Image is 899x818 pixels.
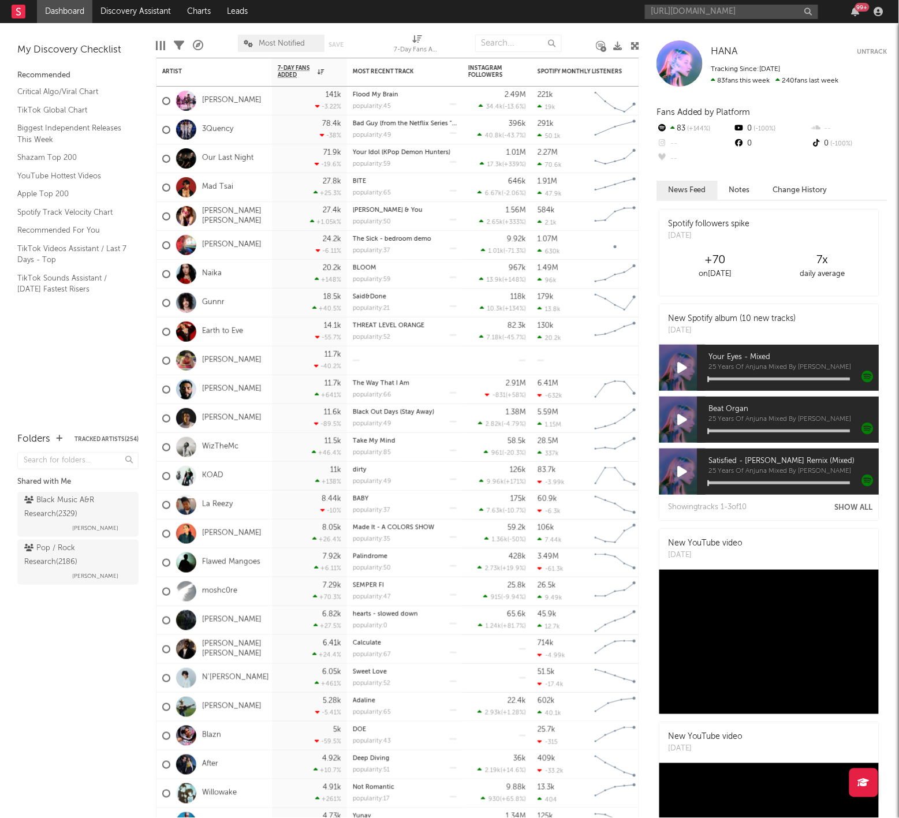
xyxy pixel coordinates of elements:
[162,68,249,75] div: Artist
[487,479,504,485] span: 9.96k
[590,115,641,144] svg: Chart title
[484,536,526,543] div: ( )
[538,553,559,561] div: 3.49M
[315,334,341,341] div: -55.7 %
[509,537,524,543] span: -50 %
[17,122,127,145] a: Biggest Independent Releases This Week
[353,392,391,398] div: popularity: 66
[353,698,375,704] a: Adaline
[504,450,524,457] span: -20.3 %
[711,47,738,57] span: HANA
[508,438,526,445] div: 58.5k
[538,380,558,387] div: 6.41M
[645,5,818,19] input: Search for artists
[538,178,557,185] div: 1.91M
[538,236,558,243] div: 1.07M
[17,453,139,469] input: Search for folders...
[487,219,503,226] span: 2.65k
[718,181,762,200] button: Notes
[323,553,341,561] div: 7.92k
[278,65,315,79] span: 7-Day Fans Added
[320,132,341,139] div: -38 %
[353,219,391,225] div: popularity: 50
[485,133,502,139] span: 40.8k
[708,454,879,468] span: Satisfied - [PERSON_NAME] Remix (Mixed)
[708,350,879,364] span: Your Eyes - Mixed
[353,323,457,329] div: THREAT LEVEL ORANGE
[708,468,879,475] span: 25 Years Of Anjuna Mixed By [PERSON_NAME]
[353,178,366,185] a: BITE
[491,450,502,457] span: 961
[353,178,457,185] div: BITE
[505,248,524,255] span: -71.3 %
[202,789,237,798] a: Willowake
[202,96,262,106] a: [PERSON_NAME]
[668,325,796,337] div: [DATE]
[590,491,641,520] svg: Chart title
[509,264,526,272] div: 967k
[590,548,641,577] svg: Chart title
[202,640,266,659] a: [PERSON_NAME] [PERSON_NAME]
[353,92,398,98] a: Flood My Brain
[17,85,127,98] a: Critical Algo/Viral Chart
[685,126,711,132] span: +144 %
[538,91,553,99] div: 221k
[315,478,341,485] div: +138 %
[656,121,733,136] div: 83
[829,141,853,147] span: -100 %
[353,554,387,560] a: Palindrome
[538,421,561,428] div: 1.15M
[506,149,526,156] div: 1.01M
[538,536,562,544] div: 7.44k
[353,421,391,427] div: popularity: 49
[17,432,50,446] div: Folders
[17,104,127,117] a: TikTok Global Chart
[353,496,457,502] div: BABY
[538,161,562,169] div: 70.6k
[353,525,457,531] div: Made It - A COLORS SHOW
[508,322,526,330] div: 82.3k
[72,521,118,535] span: [PERSON_NAME]
[353,305,390,312] div: popularity: 21
[504,133,524,139] span: -43.7 %
[505,508,524,514] span: -10.7 %
[353,467,457,473] div: dirty
[505,219,524,226] span: +333 %
[857,46,887,58] button: Untrack
[353,479,391,485] div: popularity: 49
[353,438,457,445] div: Take My Mind
[323,236,341,243] div: 24.2k
[353,565,391,572] div: popularity: 50
[590,173,641,202] svg: Chart title
[202,731,221,741] a: Blazn
[478,420,526,428] div: ( )
[353,265,376,271] a: BLOOM
[504,335,524,341] span: -45.7 %
[538,479,565,486] div: -3.99k
[353,409,457,416] div: Black Out Days (Stay Away)
[202,760,218,770] a: After
[202,558,260,567] a: Flawed Mangoes
[17,170,127,182] a: YouTube Hottest Videos
[506,479,524,485] span: +171 %
[17,272,127,296] a: TikTok Sounds Assistant / [DATE] Fastest Risers
[475,35,562,52] input: Search...
[156,29,165,62] div: Edit Columns
[17,206,127,219] a: Spotify Track Velocity Chart
[202,327,243,337] a: Earth to Eve
[353,450,391,456] div: popularity: 85
[202,702,262,712] a: [PERSON_NAME]
[353,265,457,271] div: BLOOM
[656,151,733,166] div: --
[811,121,887,136] div: --
[324,351,341,358] div: 11.7k
[510,293,526,301] div: 118k
[312,305,341,312] div: +40.5 %
[353,132,391,139] div: popularity: 49
[487,277,502,283] span: 13.9k
[538,132,561,140] div: 50.1k
[353,294,457,300] div: Said&Done
[487,508,503,514] span: 7.63k
[590,375,641,404] svg: Chart title
[353,103,391,110] div: popularity: 45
